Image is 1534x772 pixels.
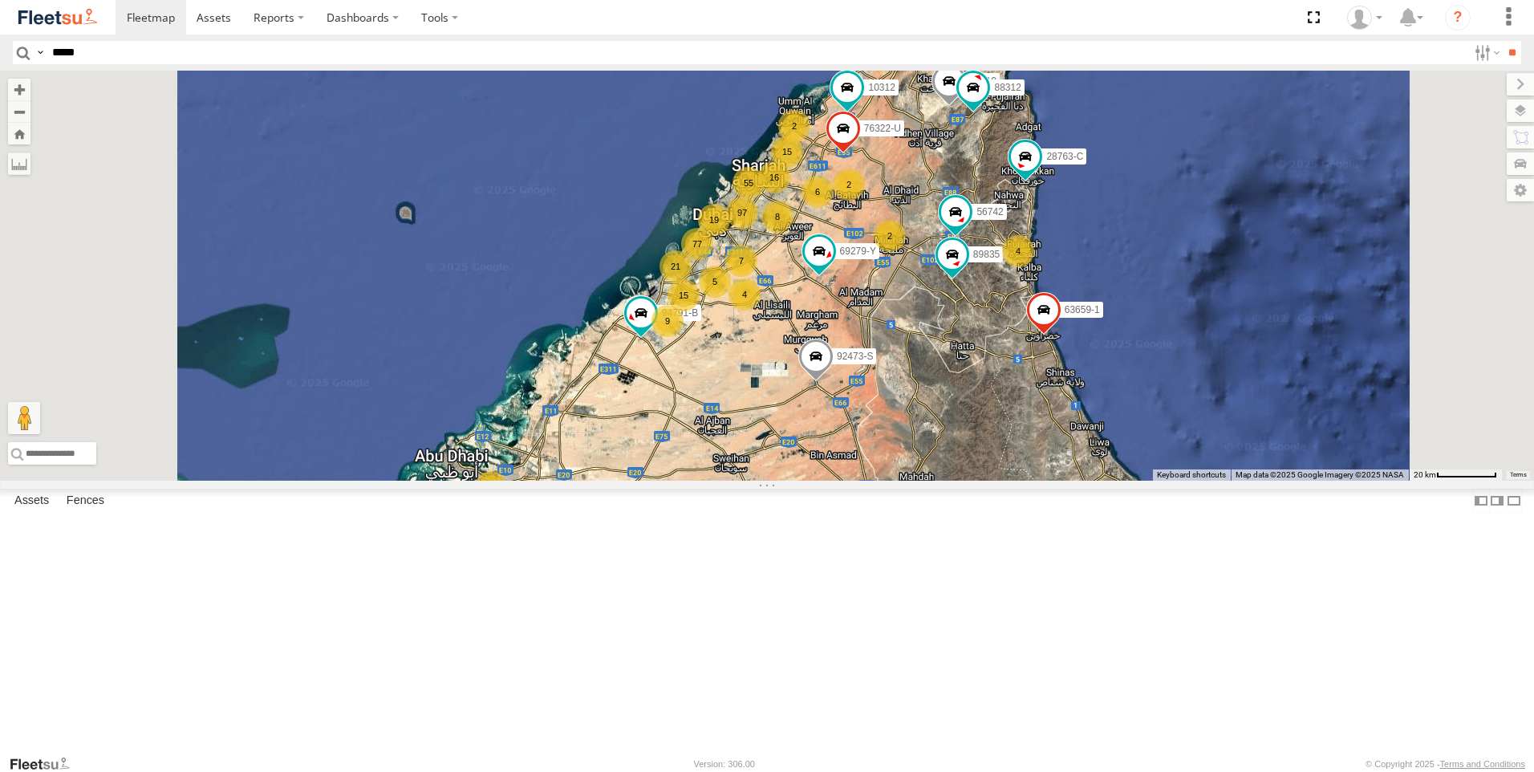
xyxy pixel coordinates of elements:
div: © Copyright 2025 - [1366,759,1525,769]
div: 21 [659,250,692,282]
label: Fences [59,490,112,512]
span: Map data ©2025 Google Imagery ©2025 NASA [1236,470,1404,479]
button: Map Scale: 20 km per 72 pixels [1409,469,1502,481]
label: Assets [6,490,57,512]
div: 97 [726,197,758,229]
label: Search Filter Options [1468,41,1503,64]
div: 15 [771,136,803,168]
span: 63659-1 [1065,304,1100,315]
span: 56742 [976,206,1003,217]
div: 2 [874,220,906,252]
button: Keyboard shortcuts [1157,469,1226,481]
div: Version: 306.00 [694,759,755,769]
div: 15 [668,279,700,311]
div: 5 [699,266,731,298]
label: Hide Summary Table [1506,489,1522,512]
span: 69810 [970,75,996,87]
span: 28763-C [1046,151,1083,162]
div: 77 [681,228,713,260]
a: Visit our Website [9,756,83,772]
div: 2 [864,39,896,71]
a: Terms (opens in new tab) [1510,472,1527,478]
span: 76322-U [864,123,901,134]
button: Drag Pegman onto the map to open Street View [8,402,40,434]
label: Dock Summary Table to the Right [1489,489,1505,512]
div: 2 [833,169,865,201]
div: 6 [801,176,834,208]
button: Zoom in [8,79,30,100]
div: Mohammed Khalid [1341,6,1388,30]
button: Zoom out [8,100,30,123]
label: Dock Summary Table to the Left [1473,489,1489,512]
div: 4 [728,278,761,311]
div: 19 [698,204,730,236]
a: Terms and Conditions [1440,759,1525,769]
span: 20 km [1414,470,1436,479]
div: 8 [761,201,793,233]
label: Search Query [34,41,47,64]
div: 2 [475,471,507,503]
button: Zoom Home [8,123,30,144]
label: Measure [8,152,30,175]
label: Map Settings [1507,179,1534,201]
span: 88312 [994,81,1021,92]
span: 89835 [973,249,1000,260]
i: ? [1445,5,1471,30]
span: 10312 [868,82,895,93]
div: 55 [733,167,765,199]
div: 16 [758,161,790,193]
div: 7 [725,245,757,277]
span: 69279-Y [840,246,876,257]
img: fleetsu-logo-horizontal.svg [16,6,99,28]
div: 4 [1002,235,1034,267]
div: 9 [651,305,684,337]
div: 2 [778,110,810,142]
span: 92473-S [837,350,873,361]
